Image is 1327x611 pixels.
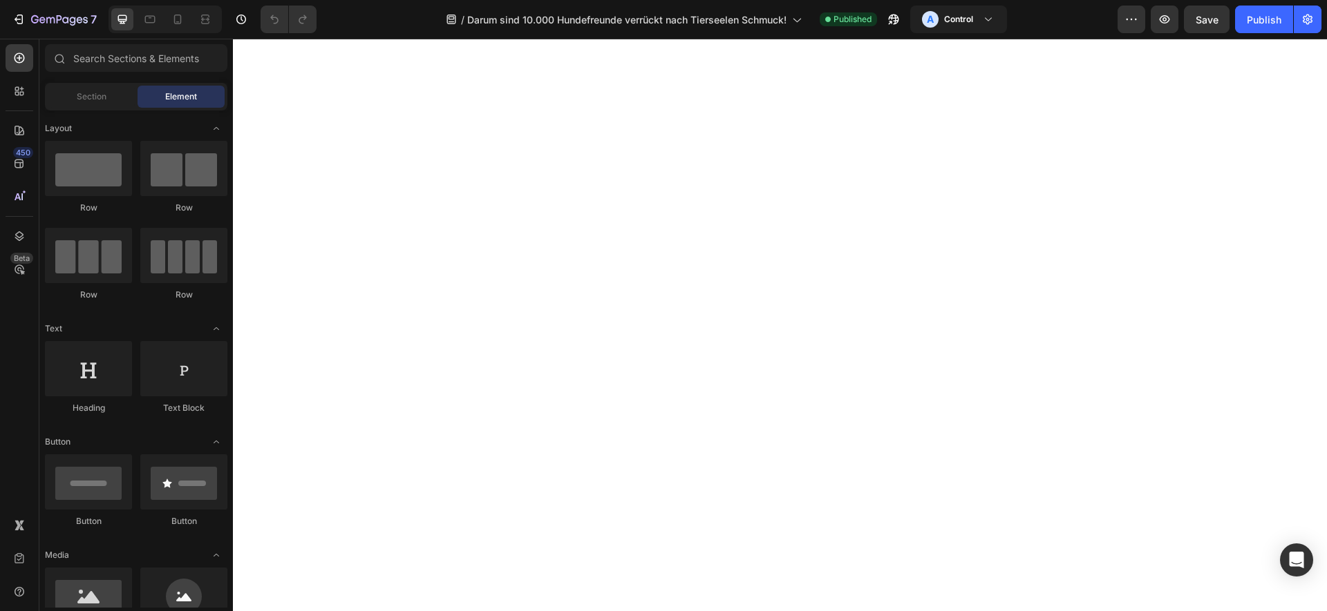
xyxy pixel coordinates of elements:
[45,402,132,414] div: Heading
[461,12,464,27] span: /
[261,6,317,33] div: Undo/Redo
[1196,14,1218,26] span: Save
[45,322,62,335] span: Text
[140,402,227,414] div: Text Block
[140,202,227,214] div: Row
[205,431,227,453] span: Toggle open
[205,318,227,340] span: Toggle open
[77,90,106,103] span: Section
[45,515,132,527] div: Button
[944,12,973,26] h3: Control
[45,289,132,301] div: Row
[1235,6,1293,33] button: Publish
[1184,6,1230,33] button: Save
[45,202,132,214] div: Row
[910,6,1007,33] button: AControl
[467,12,787,27] span: Darum sind 10.000 Hundefreunde verrückt nach Tierseelen Schmuck!
[45,549,69,561] span: Media
[91,11,97,28] p: 7
[927,12,934,26] p: A
[10,253,33,264] div: Beta
[1280,543,1313,576] div: Open Intercom Messenger
[233,39,1327,611] iframe: Design area
[140,515,227,527] div: Button
[13,147,33,158] div: 450
[165,90,197,103] span: Element
[45,122,72,135] span: Layout
[834,13,872,26] span: Published
[1247,12,1281,27] div: Publish
[6,6,103,33] button: 7
[140,289,227,301] div: Row
[45,436,70,448] span: Button
[205,544,227,566] span: Toggle open
[45,44,227,72] input: Search Sections & Elements
[205,117,227,139] span: Toggle open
